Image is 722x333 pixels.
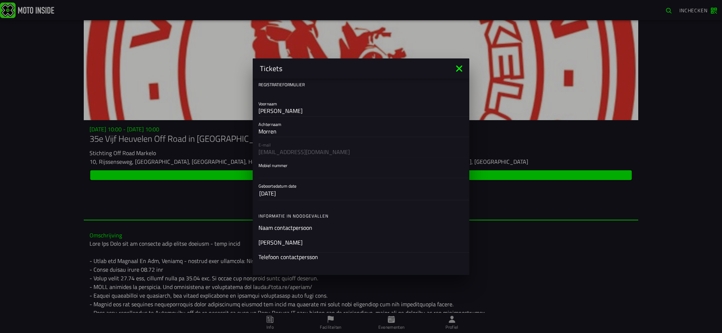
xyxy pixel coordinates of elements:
[258,127,464,135] input: Achternaam
[258,213,469,219] ion-label: Informatie in noodgevallen
[258,183,412,189] ion-label: Geboortedatum date
[258,168,464,176] input: Mobiel nummer
[258,223,464,252] ion-input: Naam contactpersoon
[258,106,464,115] input: Voornaam
[258,253,464,281] ion-input: Telefoon contactpersson
[258,82,305,96] ion-text: Registratieformulier
[253,63,453,74] ion-title: Tickets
